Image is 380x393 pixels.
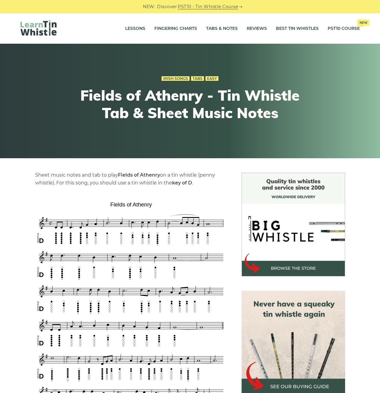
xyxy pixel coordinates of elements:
img: LearnTinWhistle.com [20,20,57,36]
a: Tabs & Notes [206,21,238,36]
a: Reviews [247,21,267,36]
a: PST10 CourseNew [328,21,360,36]
a: Lessons [125,21,145,36]
a: Irish Songs [162,76,190,81]
a: Tabs [191,76,204,81]
a: Fingering Charts [154,21,197,36]
strong: key of D [172,180,192,186]
a: Easy [205,76,218,81]
a: Best Tin Whistles [276,21,319,36]
img: BigWhistle Tin Whistle Store [242,173,345,276]
span: New [357,19,369,26]
h1: Fields of Athenry - Tin Whistle Tab & Sheet Music Notes [79,87,301,121]
strong: Fields of Athenry [118,172,160,178]
p: Sheet music notes and tab to play on a tin whistle (penny whistle). For this song, you should use... [35,171,227,187]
